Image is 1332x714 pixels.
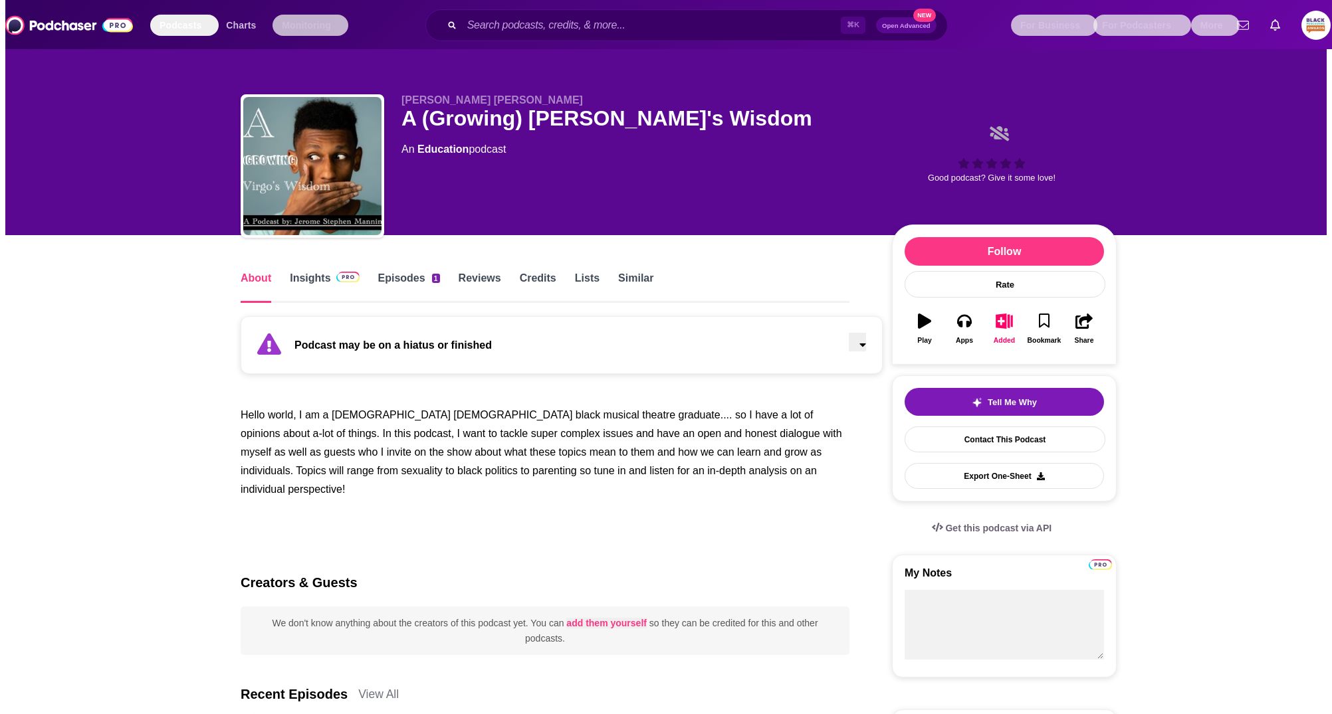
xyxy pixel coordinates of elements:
[1089,559,1112,570] img: Podchaser Pro
[921,512,1062,544] a: Get this podcast via API
[1011,15,1097,36] button: open menu
[1301,11,1331,40] span: Logged in as blackpodcastingawards
[290,272,359,303] a: InsightsPodchaser Pro
[378,272,440,303] a: Episodes1
[1093,15,1190,36] button: open menu
[566,618,647,628] button: add them yourself
[520,272,556,303] a: Credits
[984,305,1024,352] button: Added
[160,16,201,35] span: Podcasts
[241,575,358,590] h2: Creators & Guests
[905,237,1104,266] button: Follow
[417,143,469,155] a: Education
[401,141,506,157] div: An podcast
[243,97,382,238] a: A (Growing) Virgo's Wisdom
[988,397,1037,407] span: Tell Me Why
[462,15,841,35] input: Search podcasts, credits, & more...
[241,687,348,701] a: Recent Episodes
[432,274,440,283] div: 1
[945,523,1052,533] span: Get this podcast via API
[226,16,256,35] span: Charts
[243,97,382,235] img: A (Growing) Virgo's Wisdom
[1301,11,1331,40] button: Show profile menu
[5,13,133,38] img: Podchaser - Follow, Share and Rate Podcasts
[1064,305,1104,352] button: Share
[905,305,944,352] button: Play
[876,17,937,33] button: Open AdvancedNew
[241,406,849,499] div: Hello world, I am a [DEMOGRAPHIC_DATA] [DEMOGRAPHIC_DATA] black musical theatre graduate.... so I...
[282,16,331,35] span: Monitoring
[1200,16,1223,35] span: More
[1020,16,1080,35] span: For Business
[1232,14,1254,37] a: Show notifications dropdown
[1075,337,1094,344] div: Share
[241,324,849,374] section: Click to expand status details
[913,9,936,22] span: New
[401,94,583,106] span: [PERSON_NAME] [PERSON_NAME]
[905,388,1104,416] button: tell me why sparkleTell Me Why
[294,339,492,351] strong: Podcast may be on a hiatus or finished
[841,17,865,34] span: ⌘ K
[905,567,1104,590] label: My Notes
[1301,11,1331,40] img: User Profile
[956,337,973,344] div: Apps
[1028,337,1061,344] div: Bookmark
[882,22,931,29] span: Open Advanced
[1191,15,1240,36] button: open menu
[217,15,265,36] a: Charts
[358,687,399,701] a: View All
[972,397,982,408] img: tell me why sparkle
[150,15,219,36] button: open menu
[272,618,818,643] span: We don't know anything about the creators of this podcast yet . You can so they can be credited f...
[892,94,1091,214] div: Good podcast? Give it some love!
[1089,561,1112,572] a: Pro website
[575,272,600,303] a: Lists
[905,426,1105,452] a: Contact This Podcast
[459,272,501,303] a: Reviews
[944,305,984,352] button: Apps
[1102,16,1171,35] span: For Podcasters
[917,337,931,344] div: Play
[241,272,271,303] a: About
[1024,305,1064,352] button: Bookmark
[994,337,1015,344] div: Added
[1265,14,1285,37] a: Show notifications dropdown
[905,271,1105,298] div: Rate
[273,15,348,36] button: open menu
[905,463,1104,489] button: Export One-Sheet
[618,272,653,303] a: Similar
[438,9,938,41] div: Search podcasts, credits, & more...
[928,173,1055,183] span: Good podcast? Give it some love!
[336,272,360,282] img: Podchaser Pro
